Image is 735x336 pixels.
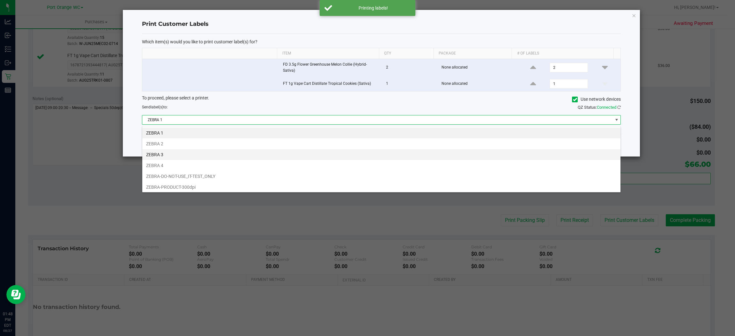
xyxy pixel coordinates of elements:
span: label(s) [151,105,163,109]
span: ZEBRA 1 [142,115,612,124]
li: ZEBRA-DO-NOT-USE_IT-TEST_ONLY [142,171,620,182]
div: Printing labels! [336,5,411,11]
td: None allocated [438,77,517,91]
label: Use network devices [572,96,621,103]
li: ZEBRA 4 [142,160,620,171]
li: ZEBRA 2 [142,138,620,149]
span: QZ Status: [578,105,621,110]
td: 1 [382,77,438,91]
li: ZEBRA 3 [142,149,620,160]
span: Send to: [142,105,168,109]
td: FD 3.5g Flower Greenhouse Melon Collie (Hybrid-Sativa) [279,59,382,77]
td: None allocated [438,59,517,77]
td: 2 [382,59,438,77]
th: Qty [379,48,434,59]
th: # of labels [512,48,613,59]
li: ZEBRA 1 [142,128,620,138]
span: Connected [597,105,616,110]
td: FT 1g Vape Cart Distillate Tropical Cookies (Sativa) [279,77,382,91]
iframe: Resource center [6,285,26,304]
li: ZEBRA-PRODUCT-300dpi [142,182,620,193]
h4: Print Customer Labels [142,20,621,28]
div: To proceed, please select a printer. [137,95,626,104]
p: Which item(s) would you like to print customer label(s) for? [142,39,621,45]
th: Item [277,48,379,59]
th: Package [434,48,512,59]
